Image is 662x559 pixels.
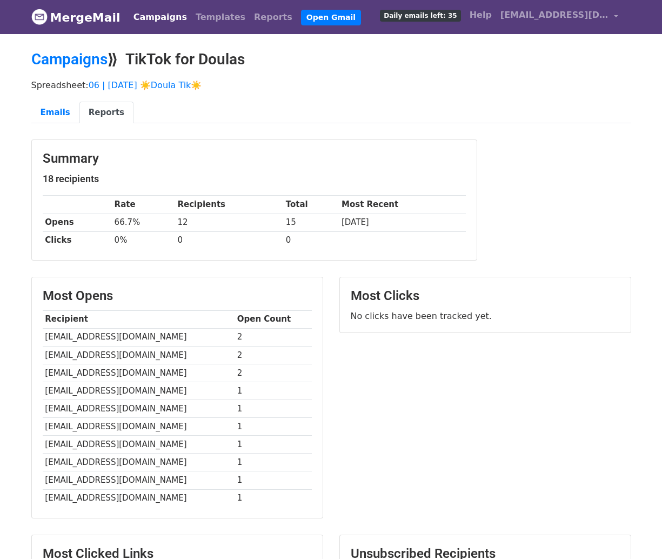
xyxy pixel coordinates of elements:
[283,231,339,249] td: 0
[43,364,235,382] td: [EMAIL_ADDRESS][DOMAIN_NAME]
[175,214,283,231] td: 12
[43,310,235,328] th: Recipient
[235,418,312,436] td: 1
[380,10,460,22] span: Daily emails left: 35
[250,6,297,28] a: Reports
[31,79,631,91] p: Spreadsheet:
[191,6,250,28] a: Templates
[496,4,623,30] a: [EMAIL_ADDRESS][DOMAIN_NAME]
[175,231,283,249] td: 0
[43,214,112,231] th: Opens
[112,231,175,249] td: 0%
[235,400,312,418] td: 1
[351,310,620,322] p: No clicks have been tracked yet.
[43,328,235,346] td: [EMAIL_ADDRESS][DOMAIN_NAME]
[43,382,235,400] td: [EMAIL_ADDRESS][DOMAIN_NAME]
[79,102,133,124] a: Reports
[351,288,620,304] h3: Most Clicks
[112,196,175,214] th: Rate
[43,471,235,489] td: [EMAIL_ADDRESS][DOMAIN_NAME]
[608,507,662,559] iframe: Chat Widget
[376,4,465,26] a: Daily emails left: 35
[339,214,465,231] td: [DATE]
[43,173,466,185] h5: 18 recipients
[235,454,312,471] td: 1
[43,151,466,167] h3: Summary
[31,102,79,124] a: Emails
[31,6,121,29] a: MergeMail
[283,196,339,214] th: Total
[129,6,191,28] a: Campaigns
[235,471,312,489] td: 1
[43,454,235,471] td: [EMAIL_ADDRESS][DOMAIN_NAME]
[465,4,496,26] a: Help
[235,364,312,382] td: 2
[31,9,48,25] img: MergeMail logo
[235,489,312,507] td: 1
[235,382,312,400] td: 1
[43,346,235,364] td: [EMAIL_ADDRESS][DOMAIN_NAME]
[43,418,235,436] td: [EMAIL_ADDRESS][DOMAIN_NAME]
[175,196,283,214] th: Recipients
[235,328,312,346] td: 2
[235,310,312,328] th: Open Count
[283,214,339,231] td: 15
[43,489,235,507] td: [EMAIL_ADDRESS][DOMAIN_NAME]
[89,80,202,90] a: 06 | [DATE] ☀️Doula Tik☀️
[43,288,312,304] h3: Most Opens
[43,400,235,418] td: [EMAIL_ADDRESS][DOMAIN_NAME]
[31,50,631,69] h2: ⟫ TikTok for Doulas
[339,196,465,214] th: Most Recent
[235,346,312,364] td: 2
[301,10,361,25] a: Open Gmail
[43,231,112,249] th: Clicks
[43,436,235,454] td: [EMAIL_ADDRESS][DOMAIN_NAME]
[235,436,312,454] td: 1
[500,9,608,22] span: [EMAIL_ADDRESS][DOMAIN_NAME]
[31,50,108,68] a: Campaigns
[112,214,175,231] td: 66.7%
